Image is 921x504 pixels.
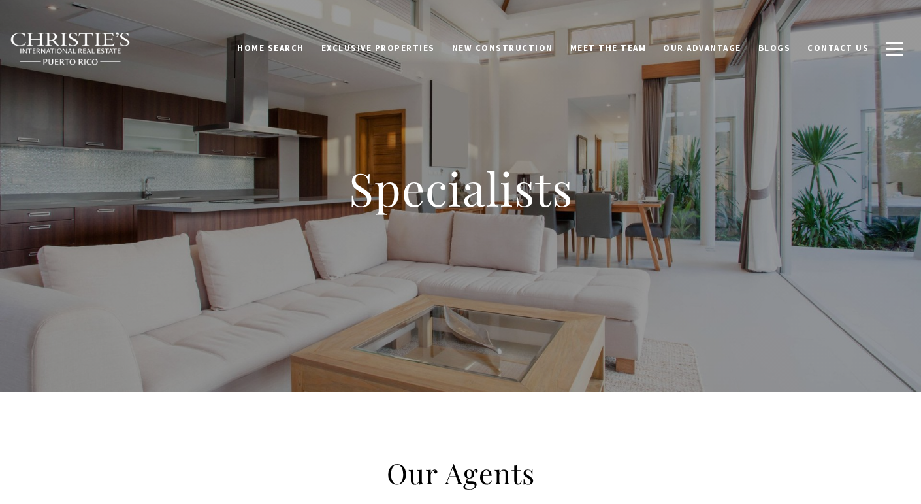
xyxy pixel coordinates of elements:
[321,42,435,54] span: Exclusive Properties
[452,42,553,54] span: New Construction
[180,455,741,492] h2: Our Agents
[807,42,869,54] span: Contact Us
[444,36,562,61] a: New Construction
[663,42,741,54] span: Our Advantage
[199,160,722,217] h1: Specialists
[10,32,131,66] img: Christie's International Real Estate black text logo
[758,42,791,54] span: Blogs
[229,36,313,61] a: Home Search
[313,36,444,61] a: Exclusive Properties
[562,36,655,61] a: Meet the Team
[750,36,800,61] a: Blogs
[654,36,750,61] a: Our Advantage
